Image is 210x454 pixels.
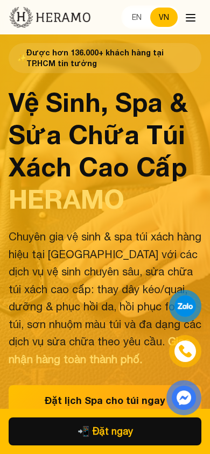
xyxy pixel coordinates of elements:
[123,8,150,27] button: EN
[9,183,124,214] span: HERAMO
[9,335,191,365] span: Giao nhận hàng toàn thành phố.
[9,228,201,368] p: Chuyên gia vệ sinh & spa túi xách hàng hiệu tại [GEOGRAPHIC_DATA] với các dịch vụ vệ sinh chuyên ...
[9,43,201,73] span: Được hơn 136.000+ khách hàng tại TP.HCM tin tưởng
[17,53,26,63] span: star
[9,417,201,445] button: phone Đặt ngay
[171,337,200,366] a: phone-icon
[178,344,193,359] img: phone-icon
[78,425,89,437] span: phone
[9,86,201,215] h1: Vệ Sinh, Spa & Sửa Chữa Túi Xách Cao Cấp
[150,8,178,27] button: VN
[9,6,91,29] img: new-logo.3f60348b.png
[9,385,201,415] button: Đặt lịch Spa cho túi ngay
